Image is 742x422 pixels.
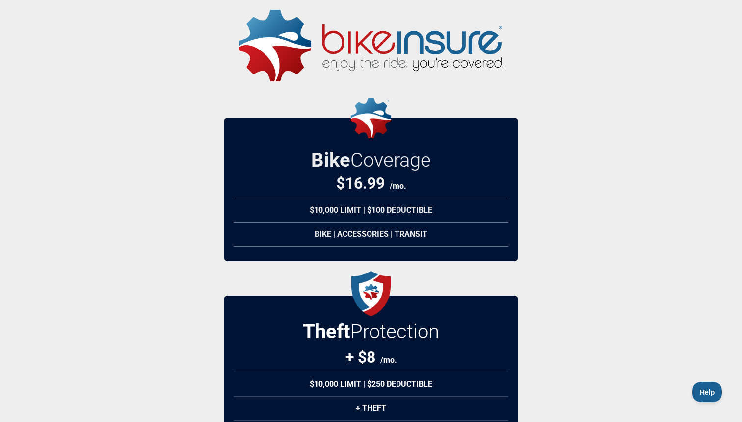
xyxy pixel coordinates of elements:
h2: Bike [311,149,431,172]
span: Coverage [350,149,431,172]
span: /mo. [380,355,397,365]
div: $10,000 Limit | $100 Deductible [234,198,508,223]
span: /mo. [390,181,406,191]
div: Bike | Accessories | Transit [234,222,508,247]
strong: Theft [303,320,350,343]
iframe: Toggle Customer Support [692,382,722,402]
div: + Theft [234,396,508,421]
div: + $8 [345,348,397,367]
div: $10,000 Limit | $250 Deductible [234,372,508,397]
h2: Protection [303,320,439,343]
div: $16.99 [336,174,406,193]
